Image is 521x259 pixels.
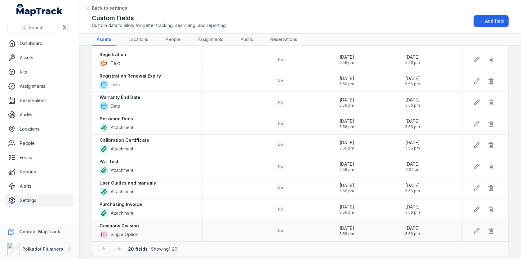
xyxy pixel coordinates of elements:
[405,204,420,215] time: 02/09/2025, 5:56:14 pm
[340,118,354,129] time: 02/09/2025, 5:56:14 pm
[100,180,156,186] strong: User Guides and manuals
[111,167,133,173] span: Attachment
[340,161,354,167] span: [DATE]
[5,123,74,135] a: Locations
[193,34,228,46] a: Assignments
[340,75,354,87] time: 02/09/2025, 5:56:14 pm
[340,140,354,151] time: 02/09/2025, 5:56:14 pm
[340,124,354,129] span: 5:56 pm
[5,166,74,178] a: Reports
[340,189,354,194] span: 5:56 pm
[405,182,420,194] time: 02/09/2025, 5:56:14 pm
[111,60,120,66] span: Text
[340,97,354,108] time: 02/09/2025, 5:56:14 pm
[86,5,127,11] a: Back to settings
[274,141,287,150] div: No
[7,22,57,33] button: Search
[100,73,161,79] strong: Registration Renewal Expiry
[405,204,420,210] span: [DATE]
[340,182,354,194] time: 02/09/2025, 5:56:14 pm
[405,54,420,60] span: [DATE]
[265,34,302,46] a: Reservations
[340,161,354,172] time: 02/09/2025, 5:56:14 pm
[405,167,421,172] span: 6:04 pm
[111,231,138,238] span: Single Option
[124,34,153,46] a: Locations
[100,201,142,208] strong: Purchasing Invoice
[274,55,287,64] div: No
[405,140,420,146] span: [DATE]
[128,246,148,252] strong: 20 fields
[340,182,354,189] span: [DATE]
[5,194,74,207] a: Settings
[5,80,74,92] a: Assignments
[340,210,354,215] span: 5:56 pm
[405,60,420,65] span: 5:56 pm
[92,14,227,22] h2: Custom Fields
[274,119,287,128] div: No
[340,167,354,172] span: 5:56 pm
[111,124,133,131] span: Attachment
[5,109,74,121] a: Audits
[161,34,185,46] a: People
[405,189,420,194] span: 5:56 pm
[274,162,287,171] div: No
[5,137,74,150] a: People
[236,34,258,46] a: Audits
[111,210,133,216] span: Attachment
[111,103,120,109] span: Date
[274,226,287,235] div: No
[405,231,420,236] span: 5:56 pm
[274,98,287,107] div: No
[22,246,63,252] strong: Polkadot Plumbers
[340,204,354,215] time: 02/09/2025, 5:56:14 pm
[405,140,420,151] time: 02/09/2025, 5:56:14 pm
[100,116,133,122] strong: Servicing Docs
[340,97,354,103] span: [DATE]
[405,118,420,129] time: 02/09/2025, 5:56:14 pm
[405,75,420,82] span: [DATE]
[19,229,60,234] strong: Contact MapTrack
[5,51,74,64] a: Assets
[340,225,354,231] span: [DATE]
[474,15,509,27] button: Add field
[92,5,127,11] span: Back to settings
[405,146,420,151] span: 5:56 pm
[405,82,420,87] span: 5:56 pm
[405,225,420,236] time: 02/09/2025, 5:56:14 pm
[340,103,354,108] span: 5:56 pm
[405,97,420,103] span: [DATE]
[5,94,74,107] a: Reservations
[5,180,74,192] a: Alerts
[340,225,354,236] time: 02/09/2025, 5:56:14 pm
[100,159,118,165] strong: PAT Test
[340,60,354,65] span: 5:56 pm
[405,124,420,129] span: 5:56 pm
[111,82,120,88] span: Date
[340,54,354,65] time: 02/09/2025, 5:56:14 pm
[5,37,74,50] a: Dashboard
[92,34,116,46] a: Assets
[100,137,149,143] strong: Calibration Certificate
[405,210,420,215] span: 5:56 pm
[340,146,354,151] span: 5:56 pm
[405,182,420,189] span: [DATE]
[274,205,287,214] div: No
[128,246,177,252] span: · Showing 1 - 20
[100,51,126,58] strong: Registration
[405,97,420,108] time: 02/09/2025, 5:56:14 pm
[29,25,43,31] span: Search
[485,18,505,24] span: Add field
[16,4,63,16] a: MapTrack
[340,118,354,124] span: [DATE]
[100,223,139,229] strong: Company Division
[405,161,421,172] time: 02/09/2025, 6:04:16 pm
[92,22,227,29] span: Custom data to allow for better tracking, searching, and reporting.
[111,189,133,195] span: Attachment
[5,151,74,164] a: Forms
[340,54,354,60] span: [DATE]
[100,94,140,100] strong: Warranty End Date
[405,75,420,87] time: 02/09/2025, 5:56:14 pm
[340,204,354,210] span: [DATE]
[405,118,420,124] span: [DATE]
